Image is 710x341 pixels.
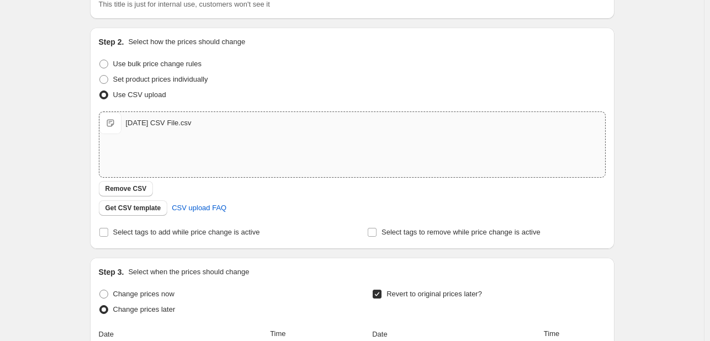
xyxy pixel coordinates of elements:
span: Use CSV upload [113,90,166,99]
a: CSV upload FAQ [165,199,233,217]
span: Time [270,329,285,338]
div: [DATE] CSV File.csv [126,118,192,129]
span: Change prices later [113,305,176,313]
span: Select tags to add while price change is active [113,228,260,236]
span: Time [544,329,559,338]
span: CSV upload FAQ [172,203,226,214]
span: Date [372,330,387,338]
p: Select when the prices should change [128,267,249,278]
span: Use bulk price change rules [113,60,202,68]
span: Get CSV template [105,204,161,212]
p: Select how the prices should change [128,36,245,47]
h2: Step 3. [99,267,124,278]
span: Select tags to remove while price change is active [382,228,541,236]
span: Change prices now [113,290,174,298]
button: Remove CSV [99,181,153,196]
button: Get CSV template [99,200,168,216]
span: Revert to original prices later? [386,290,482,298]
span: Remove CSV [105,184,147,193]
span: Date [99,330,114,338]
span: Set product prices individually [113,75,208,83]
h2: Step 2. [99,36,124,47]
